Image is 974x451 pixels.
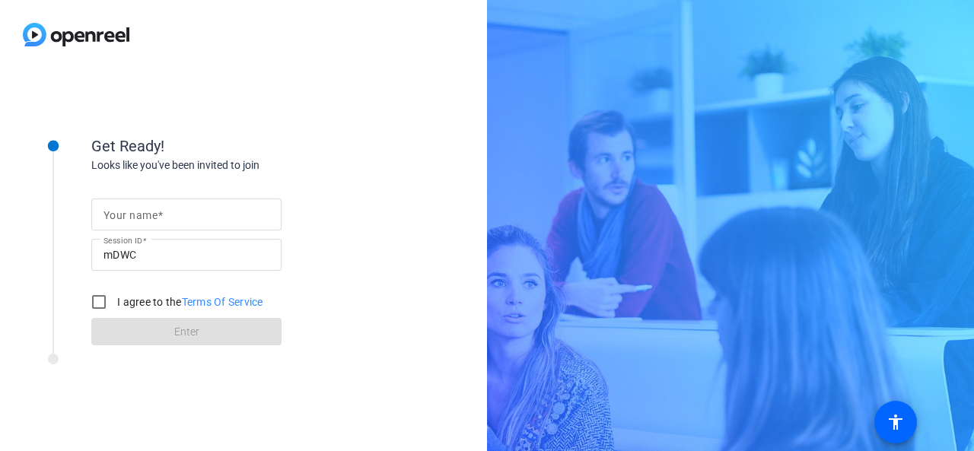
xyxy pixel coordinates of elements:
mat-icon: accessibility [886,413,905,431]
div: Get Ready! [91,135,396,157]
mat-label: Your name [103,209,158,221]
mat-label: Session ID [103,236,142,245]
label: I agree to the [114,294,263,310]
div: Looks like you've been invited to join [91,157,396,173]
a: Terms Of Service [182,296,263,308]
